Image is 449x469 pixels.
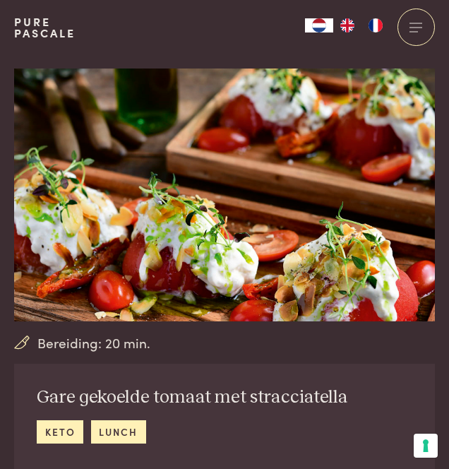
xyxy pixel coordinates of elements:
h2: Gare gekoelde tomaat met stracciatella [37,386,348,409]
a: PurePascale [14,16,76,39]
div: Language [305,18,333,32]
img: Gare gekoelde tomaat met stracciatella [14,69,435,321]
button: Uw voorkeuren voor toestemming voor trackingtechnologieën [414,434,438,458]
a: lunch [91,420,146,444]
span: Bereiding: 20 min. [37,333,150,353]
aside: Language selected: Nederlands [305,18,390,32]
ul: Language list [333,18,390,32]
a: FR [361,18,390,32]
a: NL [305,18,333,32]
a: EN [333,18,361,32]
a: keto [37,420,83,444]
